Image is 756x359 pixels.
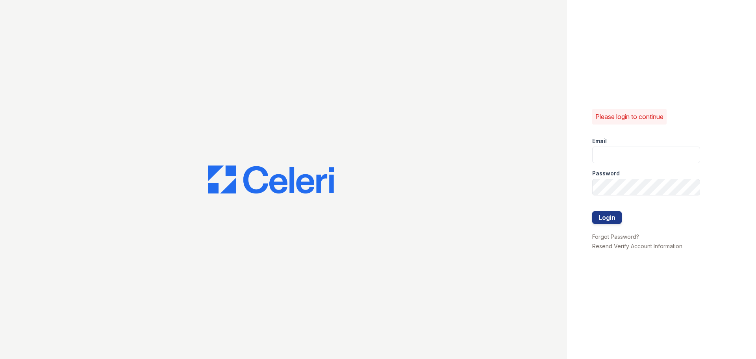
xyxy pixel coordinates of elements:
p: Please login to continue [595,112,663,121]
a: Resend Verify Account Information [592,243,682,249]
label: Password [592,169,620,177]
img: CE_Logo_Blue-a8612792a0a2168367f1c8372b55b34899dd931a85d93a1a3d3e32e68fde9ad4.png [208,166,334,194]
a: Forgot Password? [592,233,639,240]
label: Email [592,137,607,145]
button: Login [592,211,622,224]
